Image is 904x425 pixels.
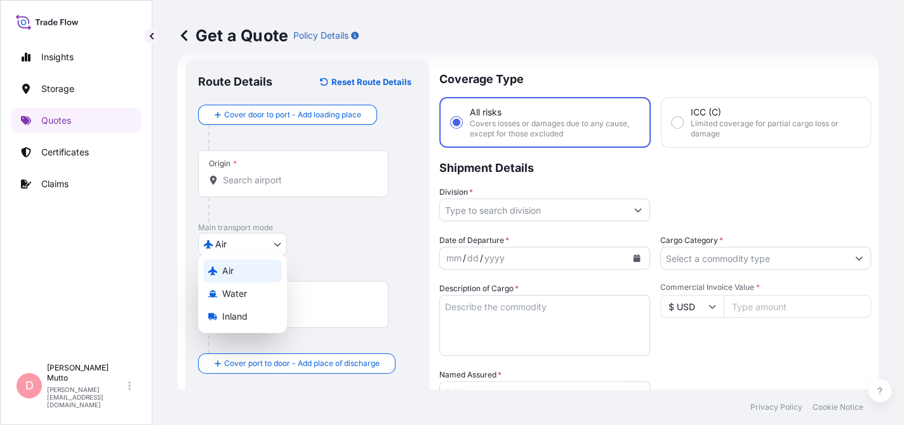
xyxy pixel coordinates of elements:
[41,178,69,190] p: Claims
[724,295,871,318] input: Type amount
[451,117,462,128] input: All risksCovers losses or damages due to any cause, except for those excluded
[223,304,373,317] input: Destination
[672,117,683,128] input: ICC (C)Limited coverage for partial cargo loss or damage
[439,148,871,186] p: Shipment Details
[470,106,502,119] span: All risks
[439,59,871,97] p: Coverage Type
[209,159,237,169] div: Origin
[198,105,377,125] button: Cover door to port - Add loading place
[439,234,509,247] span: Date of Departure
[439,186,473,199] label: Division
[41,51,74,63] p: Insights
[198,74,272,89] p: Route Details
[314,72,416,92] button: Reset Route Details
[178,25,288,46] p: Get a Quote
[198,353,395,374] button: Cover port to door - Add place of discharge
[463,251,466,266] div: /
[813,402,863,412] a: Cookie Notice
[483,251,506,266] div: year,
[331,75,411,88] p: Reset Route Details
[222,265,234,277] span: Air
[439,369,502,381] label: Named Assured
[847,247,870,270] button: Show suggestions
[198,233,287,256] button: Select transport
[661,247,847,270] input: Select a commodity type
[627,199,649,221] button: Show suggestions
[445,251,463,266] div: month,
[224,357,380,370] span: Cover port to door - Add place of discharge
[691,119,860,139] span: Limited coverage for partial cargo loss or damage
[480,251,483,266] div: /
[466,251,480,266] div: day,
[223,174,373,186] input: Origin
[198,223,416,233] p: Main transport mode
[660,234,723,247] label: Cargo Category
[11,108,142,133] a: Quotes
[224,108,361,121] span: Cover door to port - Add loading place
[41,82,74,95] p: Storage
[47,386,126,409] p: [PERSON_NAME][EMAIL_ADDRESS][DOMAIN_NAME]
[660,282,871,292] span: Commercial Invoice Value
[11,171,142,197] a: Claims
[470,119,639,139] span: Covers losses or damages due to any cause, except for those excluded
[440,199,627,221] input: Type to search division
[11,140,142,165] a: Certificates
[750,402,802,412] a: Privacy Policy
[215,238,227,251] span: Air
[47,363,126,383] p: [PERSON_NAME] Mutto
[222,287,247,300] span: Water
[627,248,647,268] button: Calendar
[293,29,349,42] p: Policy Details
[25,379,34,392] span: D
[439,282,519,295] label: Description of Cargo
[222,310,248,323] span: Inland
[691,106,721,119] span: ICC (C)
[41,146,89,159] p: Certificates
[11,44,142,70] a: Insights
[11,76,142,101] a: Storage
[198,254,287,333] div: Select transport
[41,114,71,127] p: Quotes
